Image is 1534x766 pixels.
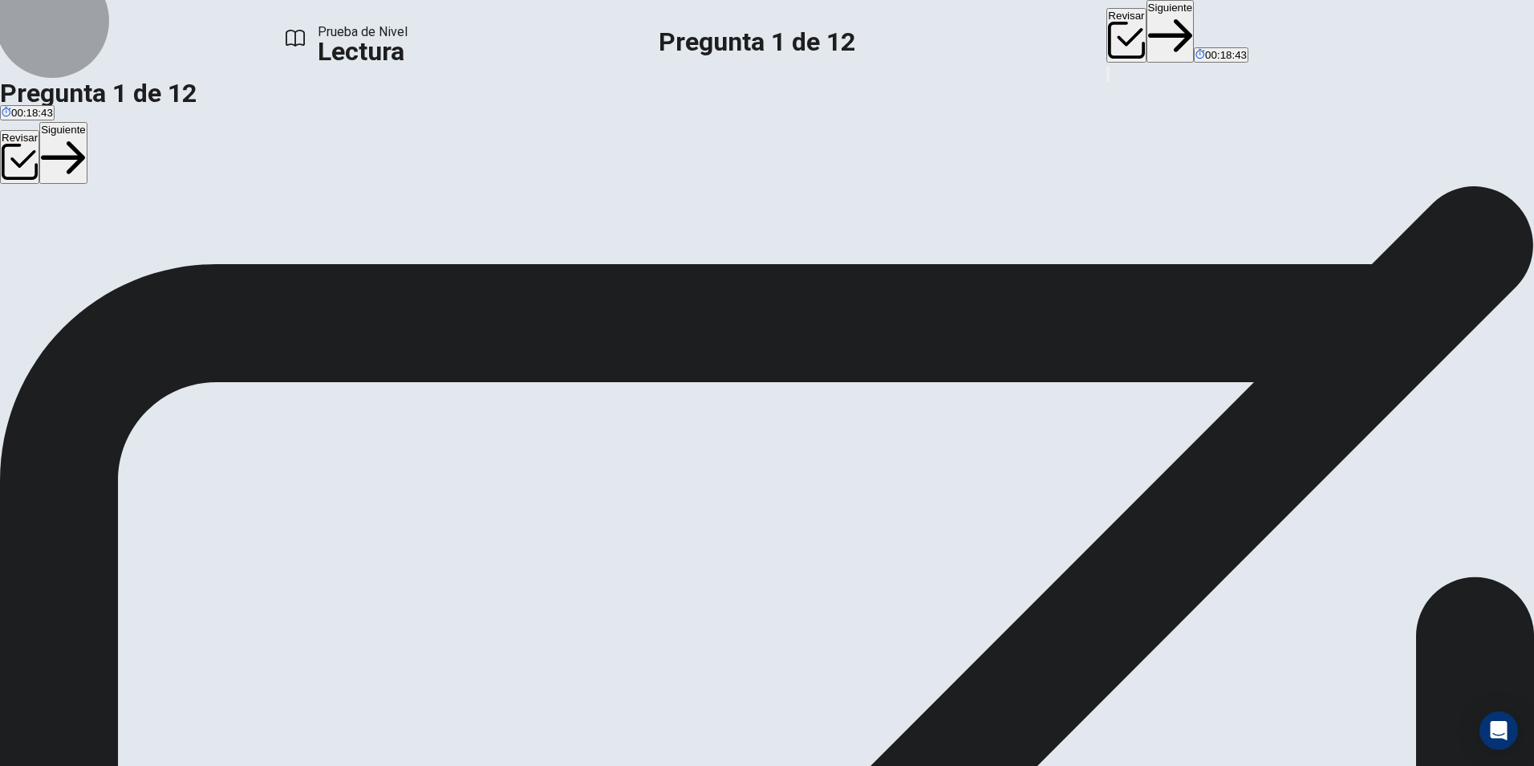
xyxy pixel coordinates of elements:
button: Siguiente [39,122,87,185]
h1: Lectura [318,42,408,61]
h1: Pregunta 1 de 12 [659,32,855,51]
span: 00:18:43 [1205,49,1247,61]
div: Open Intercom Messenger [1479,711,1518,750]
span: 00:18:43 [11,107,53,119]
button: 00:18:43 [1194,47,1248,63]
span: Prueba de Nivel [318,22,408,42]
button: Revisar [1106,8,1146,62]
